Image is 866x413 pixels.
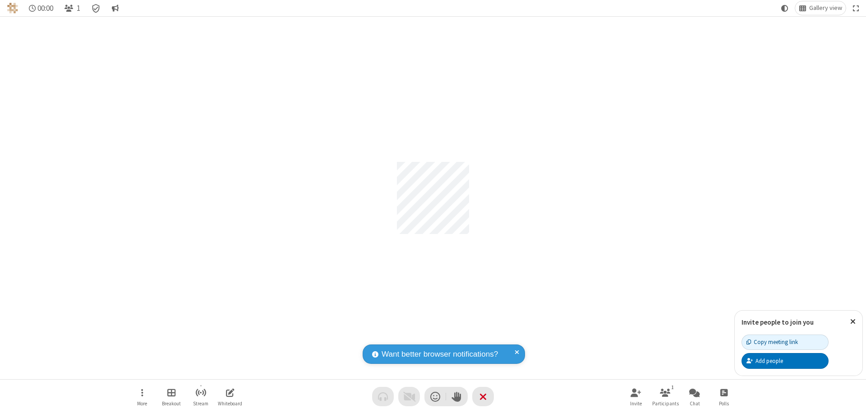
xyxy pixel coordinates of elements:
[778,1,792,15] button: Using system theme
[382,349,498,360] span: Want better browser notifications?
[424,387,446,406] button: Send a reaction
[77,4,80,13] span: 1
[690,401,700,406] span: Chat
[129,384,156,409] button: Open menu
[843,311,862,333] button: Close popover
[187,384,214,409] button: Start streaming
[108,1,122,15] button: Conversation
[25,1,57,15] div: Timer
[37,4,53,13] span: 00:00
[669,383,677,391] div: 1
[809,5,842,12] span: Gallery view
[472,387,494,406] button: End or leave meeting
[137,401,147,406] span: More
[622,384,649,409] button: Invite participants (⌘+Shift+I)
[710,384,737,409] button: Open poll
[162,401,181,406] span: Breakout
[372,387,394,406] button: Audio problem - check your Internet connection or call by phone
[742,318,814,326] label: Invite people to join you
[218,401,242,406] span: Whiteboard
[88,1,105,15] div: Meeting details Encryption enabled
[742,335,829,350] button: Copy meeting link
[398,387,420,406] button: Video
[630,401,642,406] span: Invite
[849,1,863,15] button: Fullscreen
[216,384,244,409] button: Open shared whiteboard
[719,401,729,406] span: Polls
[193,401,208,406] span: Stream
[746,338,798,346] div: Copy meeting link
[652,384,679,409] button: Open participant list
[652,401,679,406] span: Participants
[60,1,84,15] button: Open participant list
[7,3,18,14] img: QA Selenium DO NOT DELETE OR CHANGE
[446,387,468,406] button: Raise hand
[742,353,829,368] button: Add people
[158,384,185,409] button: Manage Breakout Rooms
[681,384,708,409] button: Open chat
[795,1,846,15] button: Change layout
